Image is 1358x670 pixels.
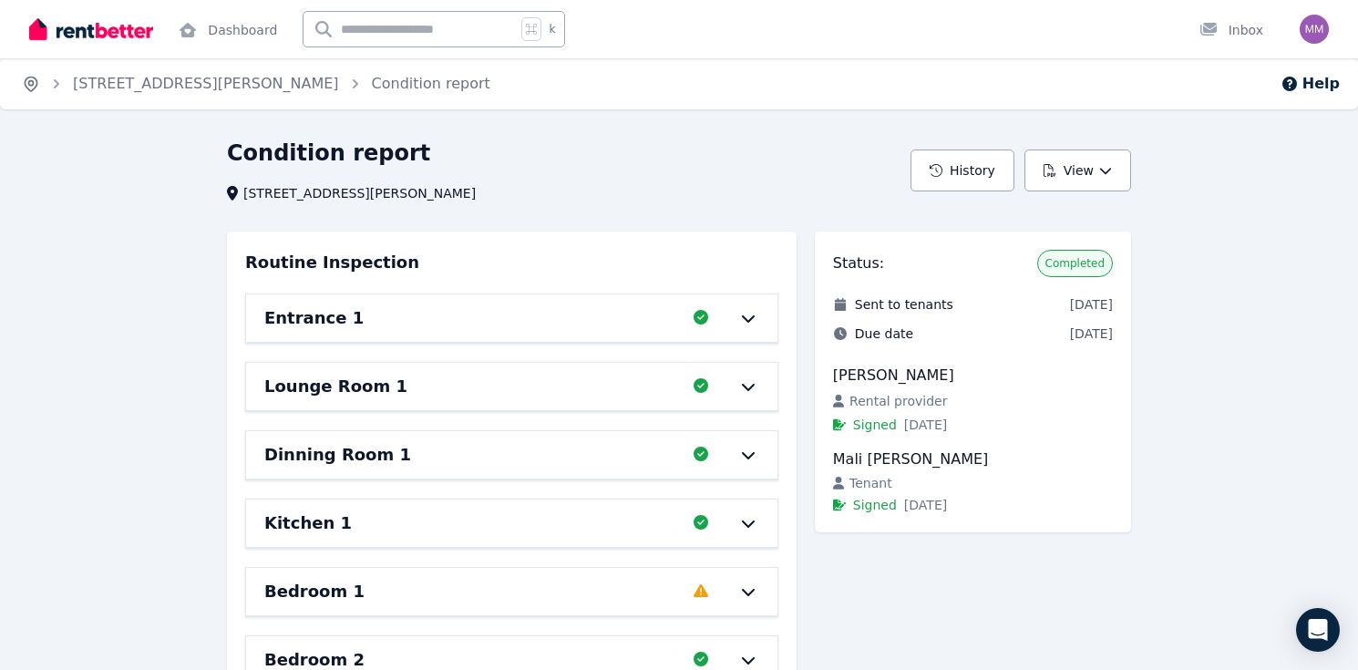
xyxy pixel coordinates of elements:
h3: Status: [833,253,884,274]
button: View [1024,149,1131,191]
h6: Dinning Room 1 [264,442,411,468]
span: Signed [853,416,897,434]
h3: Routine Inspection [245,250,419,275]
div: Mali [PERSON_NAME] [833,448,1113,470]
h6: Entrance 1 [264,305,364,331]
span: Tenant [849,474,892,492]
span: Rental provider [849,392,947,410]
a: [STREET_ADDRESS][PERSON_NAME] [73,75,339,92]
span: Completed [1045,256,1105,271]
span: [DATE] [904,496,947,514]
div: Open Intercom Messenger [1296,608,1340,652]
span: Signed [853,496,897,514]
div: [PERSON_NAME] [833,365,1113,387]
span: [STREET_ADDRESS][PERSON_NAME] [243,184,476,202]
h6: Kitchen 1 [264,510,352,536]
span: [DATE] [1070,325,1113,343]
button: Help [1281,73,1340,95]
span: [DATE] [904,416,947,434]
button: History [910,149,1014,191]
div: Inbox [1199,21,1263,39]
img: Mali Monahan [1300,15,1329,44]
h6: Lounge Room 1 [264,374,407,399]
span: [DATE] [1070,295,1113,314]
img: RentBetter [29,15,153,43]
h6: Bedroom 1 [264,579,365,604]
span: Sent to tenants [855,295,953,314]
span: k [549,22,555,36]
a: Condition report [372,75,490,92]
span: Due date [855,325,913,343]
h1: Condition report [227,139,430,168]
